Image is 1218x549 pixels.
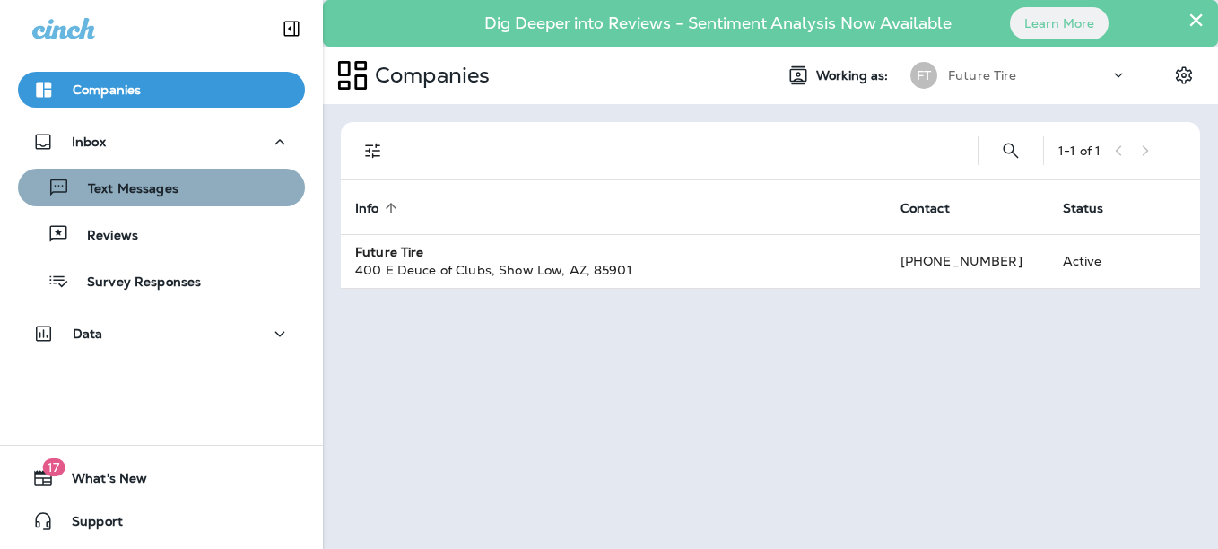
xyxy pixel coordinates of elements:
span: Info [355,200,403,216]
button: Companies [18,72,305,108]
p: Data [73,327,103,341]
p: Survey Responses [69,274,201,292]
span: Contact [900,201,950,216]
button: Reviews [18,215,305,253]
p: Companies [368,62,490,89]
p: Text Messages [70,181,178,198]
div: 400 E Deuce of Clubs , Show Low , AZ , 85901 [355,261,872,279]
button: Collapse Sidebar [266,11,317,47]
button: Inbox [18,124,305,160]
strong: Future Tire [355,244,424,260]
p: Reviews [69,228,138,245]
span: Info [355,201,379,216]
button: Text Messages [18,169,305,206]
span: Working as: [816,68,892,83]
button: Learn More [1010,7,1109,39]
button: Close [1188,5,1205,34]
button: Filters [355,133,391,169]
div: 1 - 1 of 1 [1058,144,1101,158]
button: 17What's New [18,460,305,496]
button: Survey Responses [18,262,305,300]
button: Support [18,503,305,539]
span: Support [54,514,123,536]
td: Active [1048,234,1146,288]
button: Settings [1168,59,1200,91]
div: FT [910,62,937,89]
p: Inbox [72,135,106,149]
td: [PHONE_NUMBER] [886,234,1048,288]
button: Search Companies [993,133,1029,169]
span: Contact [900,200,973,216]
span: Status [1063,200,1127,216]
button: Data [18,316,305,352]
p: Dig Deeper into Reviews - Sentiment Analysis Now Available [432,21,1004,26]
p: Companies [73,83,141,97]
span: What's New [54,471,147,492]
p: Future Tire [948,68,1017,83]
span: Status [1063,201,1104,216]
span: 17 [42,458,65,476]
